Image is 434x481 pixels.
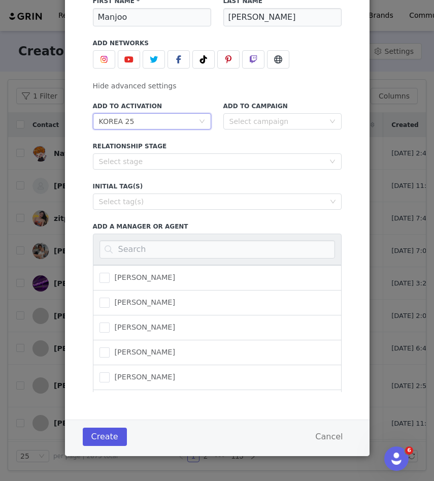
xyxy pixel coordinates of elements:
[83,428,127,446] button: Create
[405,446,413,455] span: 6
[93,102,211,111] label: Add to Activation
[99,197,326,207] div: Select tag(s)
[307,428,351,446] button: Cancel
[329,118,336,125] i: icon: down
[93,182,342,191] label: Initial Tag(s)
[110,298,176,307] span: [PERSON_NAME]
[99,240,335,259] input: Search
[330,199,336,206] i: icon: down
[110,323,176,332] span: [PERSON_NAME]
[110,372,176,382] span: [PERSON_NAME]
[110,273,176,282] span: [PERSON_NAME]
[93,82,177,90] span: Hide advanced settings
[223,102,342,111] label: Add to Campaign
[93,142,342,151] label: Relationship Stage
[100,55,108,63] img: instagram.svg
[93,39,342,48] label: Add Networks
[110,347,176,357] span: [PERSON_NAME]
[229,116,324,126] div: Select campaign
[384,446,409,471] iframe: Intercom live chat
[329,158,336,166] i: icon: down
[93,222,342,231] label: Add a manager or agent
[99,156,324,167] div: Select stage
[99,114,135,129] div: KOREA 25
